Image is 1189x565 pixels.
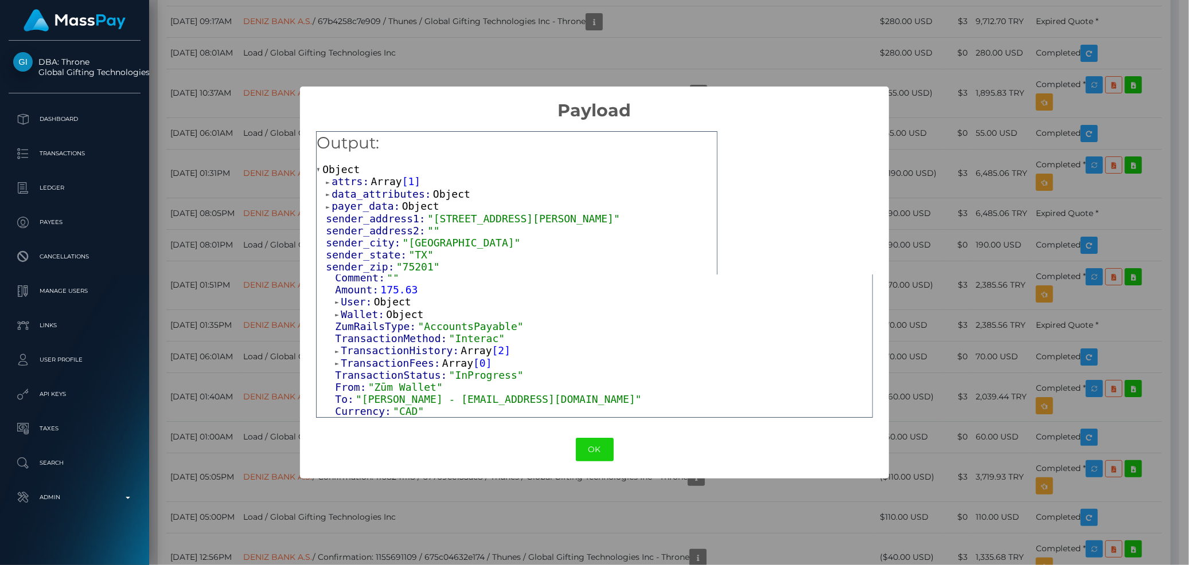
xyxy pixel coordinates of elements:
[332,188,433,200] span: data_attributes:
[335,320,418,332] span: ZumRailsType:
[427,273,464,285] span: Object
[386,308,423,320] span: Object
[504,344,510,356] span: ]
[576,438,614,461] button: OK
[442,357,473,369] span: Array
[335,332,449,344] span: TransactionMethod:
[13,351,136,368] p: User Profile
[427,213,620,225] span: "[STREET_ADDRESS][PERSON_NAME]"
[13,454,136,472] p: Search
[341,344,461,356] span: TransactionHistory:
[409,249,434,261] span: "TX"
[427,225,440,237] span: ""
[13,179,136,197] p: Ledger
[13,489,136,506] p: Admin
[341,357,442,369] span: TransactionFees:
[393,405,424,417] span: "CAD"
[396,261,440,273] span: "75201"
[433,188,470,200] span: Object
[326,249,408,261] span: sender_state:
[402,200,439,212] span: Object
[13,317,136,334] p: Links
[335,272,387,284] span: Comment:
[13,145,136,162] p: Transactions
[498,344,504,356] span: 2
[24,9,126,32] img: MassPay Logo
[13,386,136,403] p: API Keys
[13,111,136,128] p: Dashboard
[402,175,408,187] span: [
[341,296,373,308] span: User:
[326,213,427,225] span: sender_address1:
[332,175,371,187] span: attrs:
[449,332,505,344] span: "Interac"
[13,248,136,265] p: Cancellations
[480,357,486,369] span: 0
[335,393,356,405] span: To:
[418,320,524,332] span: "AccountsPayable"
[326,261,396,273] span: sender_zip:
[326,225,427,237] span: sender_address2:
[473,357,480,369] span: [
[322,163,360,175] span: Object
[335,369,449,381] span: TransactionStatus:
[371,175,402,187] span: Array
[403,237,521,249] span: "[GEOGRAPHIC_DATA]"
[332,200,401,212] span: payer_data:
[461,344,492,356] span: Array
[9,57,141,77] span: DBA: Throne Global Gifting Technologies Inc
[408,175,415,187] span: 1
[317,132,717,155] h5: Output:
[492,344,498,356] span: [
[335,405,393,417] span: Currency:
[13,214,136,231] p: Payees
[326,237,402,249] span: sender_city:
[335,284,380,296] span: Amount:
[335,381,368,393] span: From:
[332,273,427,285] span: sender_country:
[374,296,411,308] span: Object
[414,175,420,187] span: ]
[368,381,443,393] span: "Zūm Wallet"
[356,393,642,405] span: "[PERSON_NAME] - [EMAIL_ADDRESS][DOMAIN_NAME]"
[341,308,386,320] span: Wallet:
[387,272,399,284] span: ""
[449,369,524,381] span: "InProgress"
[13,52,33,72] img: Global Gifting Technologies Inc
[380,284,418,296] span: 175.63
[300,87,890,121] h2: Payload
[13,282,136,300] p: Manage Users
[486,357,492,369] span: ]
[13,420,136,437] p: Taxes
